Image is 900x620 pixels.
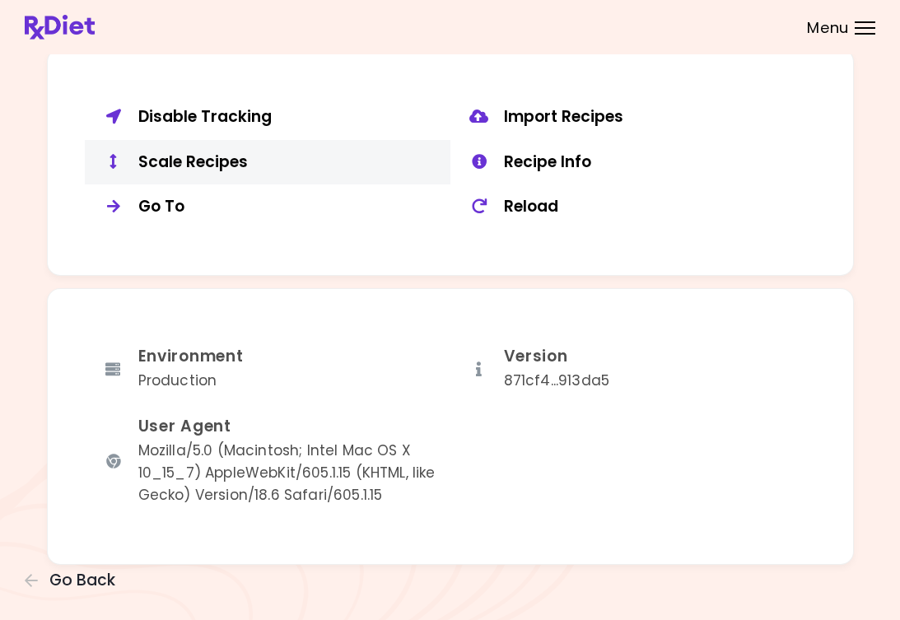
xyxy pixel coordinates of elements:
[138,417,438,437] div: User Agent
[138,152,438,173] div: Scale Recipes
[85,184,450,230] button: Go To
[138,440,438,507] div: Mozilla/5.0 (Macintosh; Intel Mac OS X 10_15_7) AppleWebKit/605.1.15 (KHTML, like Gecko) Version/...
[85,95,450,140] button: Disable Tracking
[138,347,244,367] div: Environment
[807,21,849,35] span: Menu
[25,15,95,40] img: RxDiet
[504,371,610,390] span: 871cf4cdff5f37fee707093765bafc4d69913da5
[450,184,816,230] button: Reload
[49,571,115,590] span: Go Back
[504,152,804,173] div: Recipe Info
[138,197,438,217] div: Go To
[25,571,124,590] button: Go Back
[450,95,816,140] button: Import Recipes
[504,107,804,128] div: Import Recipes
[450,140,816,185] button: Recipe Info
[138,370,244,392] div: Production
[138,107,438,128] div: Disable Tracking
[85,140,450,185] button: Scale Recipes
[504,197,804,217] div: Reload
[504,347,610,367] div: Version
